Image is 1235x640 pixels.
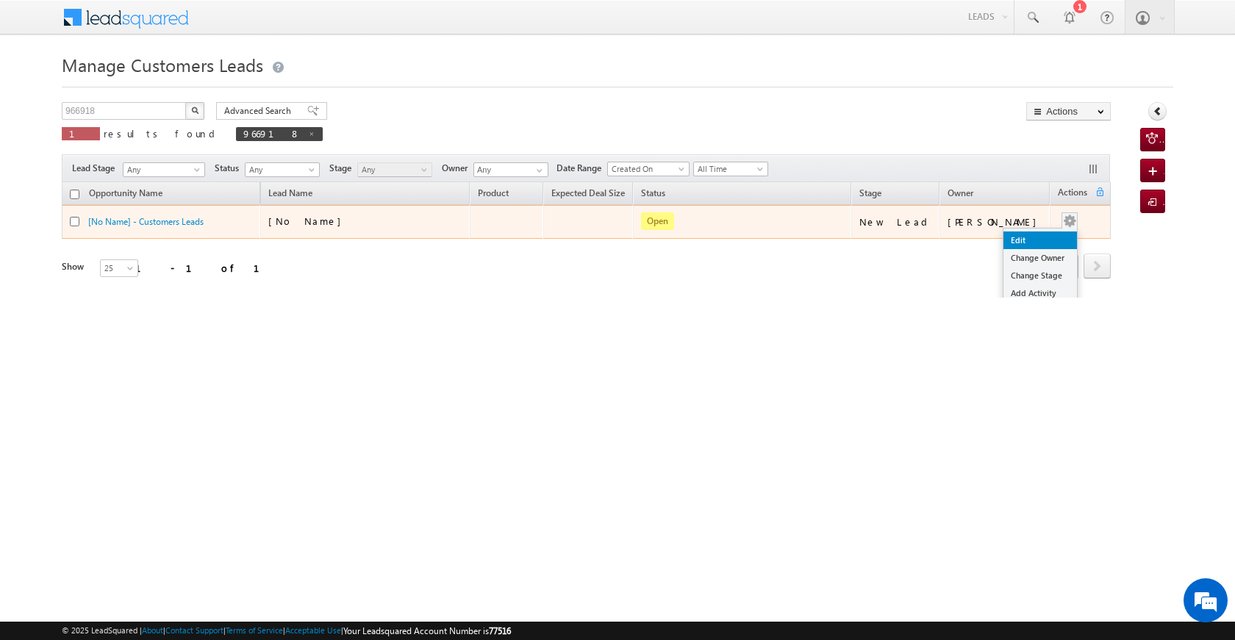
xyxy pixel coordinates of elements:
a: About [142,625,163,635]
span: results found [104,127,221,140]
a: All Time [693,162,768,176]
span: Advanced Search [224,104,296,118]
em: Start Chat [200,453,267,472]
span: 25 [101,262,140,275]
a: Change Stage [1003,267,1077,284]
a: Status [634,185,673,204]
span: 77516 [489,625,511,636]
div: [PERSON_NAME] [948,215,1044,229]
div: Chat with us now [76,77,247,96]
div: 1 - 1 of 1 [135,259,277,276]
textarea: Type your message and hit 'Enter' [19,136,268,440]
a: Add Activity [1003,284,1077,302]
a: Contact Support [165,625,223,635]
a: Any [245,162,320,177]
span: 966918 [243,127,301,140]
input: Check all records [70,190,79,199]
span: Any [358,163,428,176]
a: Any [123,162,205,177]
span: Opportunity Name [89,187,162,198]
div: Show [62,260,88,273]
a: Change Owner [1003,249,1077,267]
a: Any [357,162,432,177]
a: Show All Items [529,163,547,178]
button: Actions [1026,102,1111,121]
a: Edit [1003,231,1077,249]
span: next [1084,254,1111,278]
div: New Lead [859,215,933,229]
span: Your Leadsquared Account Number is [343,625,511,636]
span: Lead Name [261,185,320,204]
a: Acceptable Use [285,625,341,635]
a: Created On [607,162,690,176]
a: next [1084,255,1111,278]
span: © 2025 LeadSquared | | | | | [62,624,511,638]
span: Created On [608,162,684,176]
span: Owner [948,187,973,198]
span: Stage [329,162,357,175]
span: Expected Deal Size [551,187,625,198]
span: [No Name] [268,215,348,227]
span: Lead Stage [72,162,121,175]
span: Open [641,212,674,230]
span: Date Range [556,162,607,175]
a: Expected Deal Size [544,185,632,204]
span: Product [478,187,509,198]
a: Stage [852,185,889,204]
span: Stage [859,187,881,198]
input: Type to Search [473,162,548,177]
span: Actions [1050,184,1095,204]
span: Any [246,163,315,176]
span: Status [215,162,245,175]
span: Owner [442,162,473,175]
a: 25 [100,259,138,277]
span: 1 [69,127,93,140]
a: Opportunity Name [82,185,170,204]
a: Terms of Service [226,625,283,635]
img: Search [191,107,198,114]
img: d_60004797649_company_0_60004797649 [25,77,62,96]
span: Manage Customers Leads [62,53,263,76]
span: All Time [694,162,764,176]
div: Minimize live chat window [241,7,276,43]
span: Any [124,163,200,176]
a: [No Name] - Customers Leads [88,216,204,227]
